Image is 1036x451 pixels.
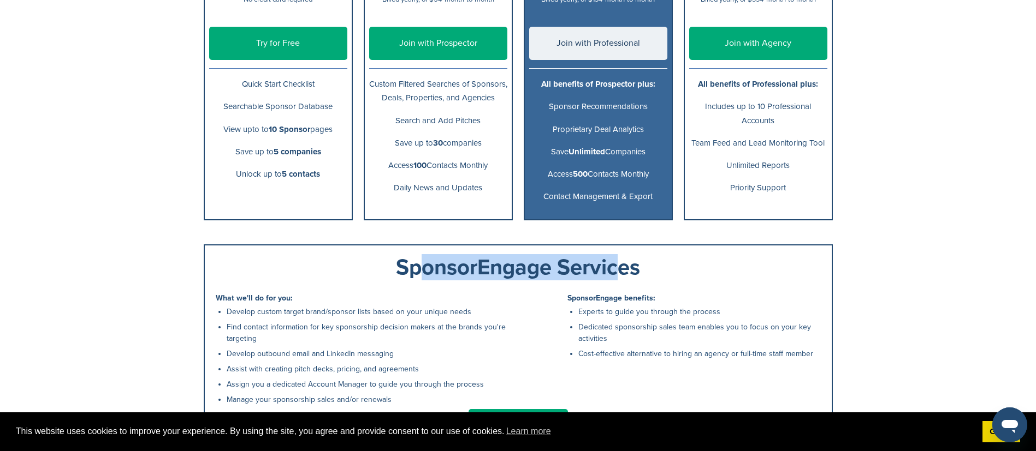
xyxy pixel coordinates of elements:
p: Proprietary Deal Analytics [529,123,667,136]
li: Develop outbound email and LinkedIn messaging [227,348,513,359]
b: All benefits of Professional plus: [698,79,818,89]
p: Save up to [209,145,347,159]
b: 100 [413,160,427,170]
p: Priority Support [689,181,827,195]
b: All benefits of Prospector plus: [541,79,655,89]
p: Team Feed and Lead Monitoring Tool [689,136,827,150]
p: Daily News and Updates [369,181,507,195]
b: SponsorEngage benefits: [567,293,655,303]
p: Contact Management & Export [529,190,667,203]
a: Join with Prospector [369,27,507,60]
span: This website uses cookies to improve your experience. By using the site, you agree and provide co... [16,423,974,440]
li: Find contact information for key sponsorship decision makers at the brands you're targeting [227,321,513,344]
b: 5 companies [274,147,321,157]
b: 30 [433,138,443,148]
li: Cost-effective alternative to hiring an agency or full-time staff member [578,348,821,359]
p: Unlimited Reports [689,159,827,172]
b: 10 Sponsor [269,124,310,134]
a: Try for Free [209,27,347,60]
p: Access Contacts Monthly [369,159,507,172]
p: Save up to companies [369,136,507,150]
p: Includes up to 10 Professional Accounts [689,100,827,127]
li: Assign you a dedicated Account Manager to guide you through the process [227,378,513,390]
p: Quick Start Checklist [209,77,347,91]
li: Manage your sponsorship sales and/or renewals [227,394,513,405]
p: Unlock up to [209,167,347,181]
b: Unlimited [569,147,605,157]
a: Join with Agency [689,27,827,60]
p: Access Contacts Monthly [529,167,667,181]
p: Save Companies [529,145,667,159]
div: SponsorEngage Services [216,256,821,278]
p: Custom Filtered Searches of Sponsors, Deals, Properties, and Agencies [369,77,507,105]
b: 500 [573,169,588,179]
p: Sponsor Recommendations [529,100,667,113]
p: View upto to pages [209,123,347,136]
p: Searchable Sponsor Database [209,100,347,113]
b: What we'll do for you: [216,293,293,303]
iframe: Button to launch messaging window [992,407,1027,442]
a: learn more about cookies [505,423,553,440]
a: dismiss cookie message [982,421,1020,443]
li: Assist with creating pitch decks, pricing, and agreements [227,363,513,375]
li: Dedicated sponsorship sales team enables you to focus on your key activities [578,321,821,344]
li: Develop custom target brand/sponsor lists based on your unique needs [227,306,513,317]
li: Experts to guide you through the process [578,306,821,317]
p: Search and Add Pitches [369,114,507,128]
a: Contact Us [469,409,568,436]
b: 5 contacts [282,169,320,179]
a: Join with Professional [529,27,667,60]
